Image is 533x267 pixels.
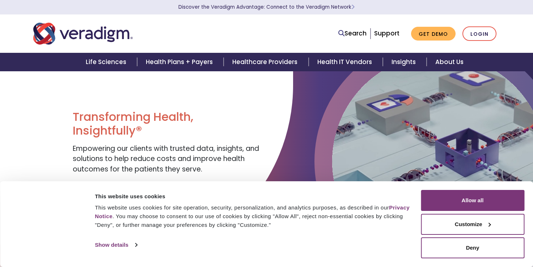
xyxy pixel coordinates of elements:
[95,240,137,250] a: Show details
[462,26,496,41] a: Login
[137,53,224,71] a: Health Plans + Payers
[73,144,259,174] span: Empowering our clients with trusted data, insights, and solutions to help reduce costs and improv...
[33,22,133,46] img: Veradigm logo
[224,53,308,71] a: Healthcare Providers
[421,237,524,258] button: Deny
[178,4,355,10] a: Discover the Veradigm Advantage: Connect to the Veradigm NetworkLearn More
[73,110,261,138] h1: Transforming Health, Insightfully®
[95,203,413,229] div: This website uses cookies for site operation, security, personalization, and analytics purposes, ...
[411,27,456,41] a: Get Demo
[95,192,413,201] div: This website uses cookies
[383,53,427,71] a: Insights
[351,4,355,10] span: Learn More
[338,29,367,38] a: Search
[421,214,524,235] button: Customize
[427,53,472,71] a: About Us
[77,53,137,71] a: Life Sciences
[309,53,383,71] a: Health IT Vendors
[421,190,524,211] button: Allow all
[374,29,399,38] a: Support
